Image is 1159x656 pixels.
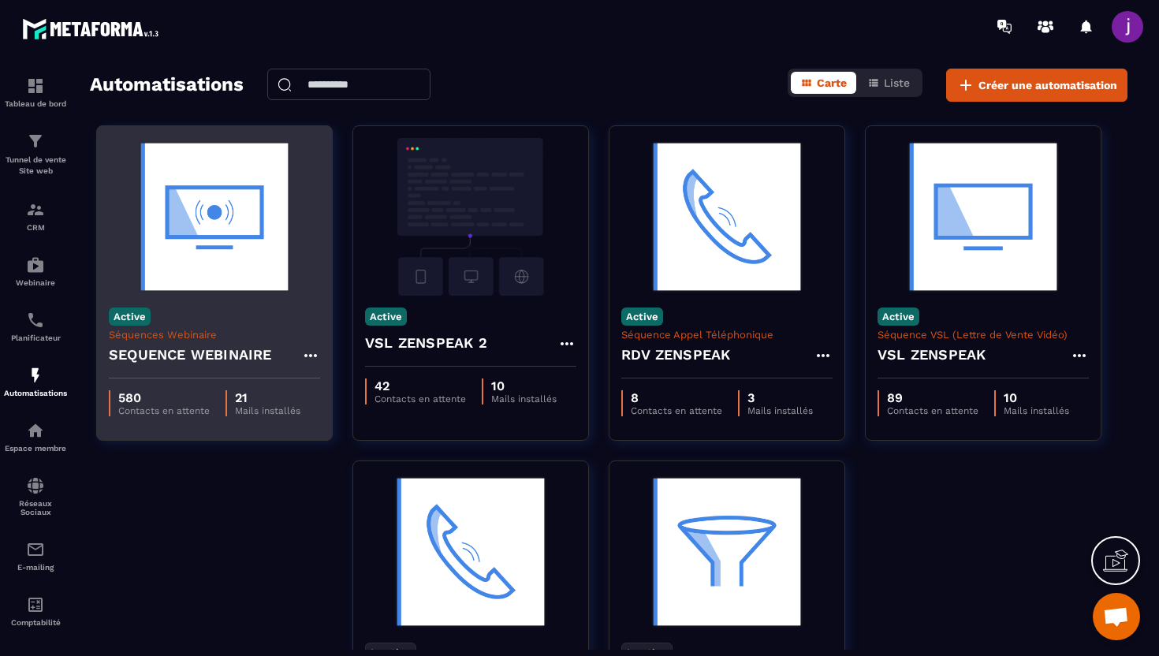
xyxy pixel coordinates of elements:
p: 3 [747,390,813,405]
a: emailemailE-mailing [4,528,67,583]
p: 10 [491,378,557,393]
img: formation [26,132,45,151]
p: Séquence VSL (Lettre de Vente Vidéo) [878,329,1089,341]
p: Mails installés [235,405,300,416]
p: Tableau de bord [4,99,67,108]
a: formationformationTunnel de vente Site web [4,120,67,188]
h4: VSL ZENSPEAK 2 [365,332,487,354]
img: email [26,540,45,559]
img: automation-background [621,473,833,631]
button: Liste [858,72,919,94]
a: schedulerschedulerPlanificateur [4,299,67,354]
h2: Automatisations [90,69,244,102]
p: 8 [631,390,722,405]
img: automations [26,366,45,385]
span: Carte [817,76,847,89]
a: accountantaccountantComptabilité [4,583,67,639]
p: Mails installés [491,393,557,404]
img: formation [26,200,45,219]
p: Contacts en attente [631,405,722,416]
p: Espace membre [4,444,67,453]
button: Créer une automatisation [946,69,1127,102]
p: Active [365,307,407,326]
p: 580 [118,390,210,405]
a: automationsautomationsEspace membre [4,409,67,464]
p: Mails installés [747,405,813,416]
p: Contacts en attente [887,405,978,416]
a: formationformationTableau de bord [4,65,67,120]
p: Séquences Webinaire [109,329,320,341]
p: Active [109,307,151,326]
img: automation-background [878,138,1089,296]
p: 10 [1004,390,1069,405]
p: Tunnel de vente Site web [4,155,67,177]
span: Liste [884,76,910,89]
p: Contacts en attente [375,393,466,404]
img: automation-background [365,473,576,631]
p: Contacts en attente [118,405,210,416]
h4: SEQUENCE WEBINAIRE [109,344,272,366]
img: social-network [26,476,45,495]
p: Comptabilité [4,618,67,627]
p: Active [878,307,919,326]
p: E-mailing [4,563,67,572]
img: formation [26,76,45,95]
img: automations [26,421,45,440]
div: Ouvrir le chat [1093,593,1140,640]
p: CRM [4,223,67,232]
h4: RDV ZENSPEAK [621,344,730,366]
p: Planificateur [4,334,67,342]
a: formationformationCRM [4,188,67,244]
a: automationsautomationsWebinaire [4,244,67,299]
img: automation-background [109,138,320,296]
p: Automatisations [4,389,67,397]
p: Active [621,307,663,326]
img: automations [26,255,45,274]
img: automation-background [365,138,576,296]
img: accountant [26,595,45,614]
img: scheduler [26,311,45,330]
p: 89 [887,390,978,405]
p: Réseaux Sociaux [4,499,67,516]
a: social-networksocial-networkRéseaux Sociaux [4,464,67,528]
button: Carte [791,72,856,94]
p: 42 [375,378,466,393]
h4: VSL ZENSPEAK [878,344,986,366]
span: Créer une automatisation [978,77,1117,93]
p: Webinaire [4,278,67,287]
p: Séquence Appel Téléphonique [621,329,833,341]
img: automation-background [621,138,833,296]
img: logo [22,14,164,43]
p: Mails installés [1004,405,1069,416]
a: automationsautomationsAutomatisations [4,354,67,409]
p: 21 [235,390,300,405]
